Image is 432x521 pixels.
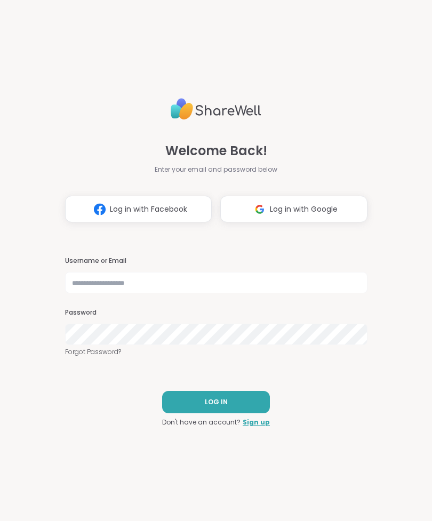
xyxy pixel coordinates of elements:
[65,257,367,266] h3: Username or Email
[155,165,277,174] span: Enter your email and password below
[162,391,270,413] button: LOG IN
[205,397,228,407] span: LOG IN
[220,196,367,222] button: Log in with Google
[110,204,187,215] span: Log in with Facebook
[171,94,261,124] img: ShareWell Logo
[65,347,367,357] a: Forgot Password?
[162,418,241,427] span: Don't have an account?
[165,141,267,161] span: Welcome Back!
[270,204,338,215] span: Log in with Google
[250,199,270,219] img: ShareWell Logomark
[90,199,110,219] img: ShareWell Logomark
[243,418,270,427] a: Sign up
[65,308,367,317] h3: Password
[65,196,212,222] button: Log in with Facebook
